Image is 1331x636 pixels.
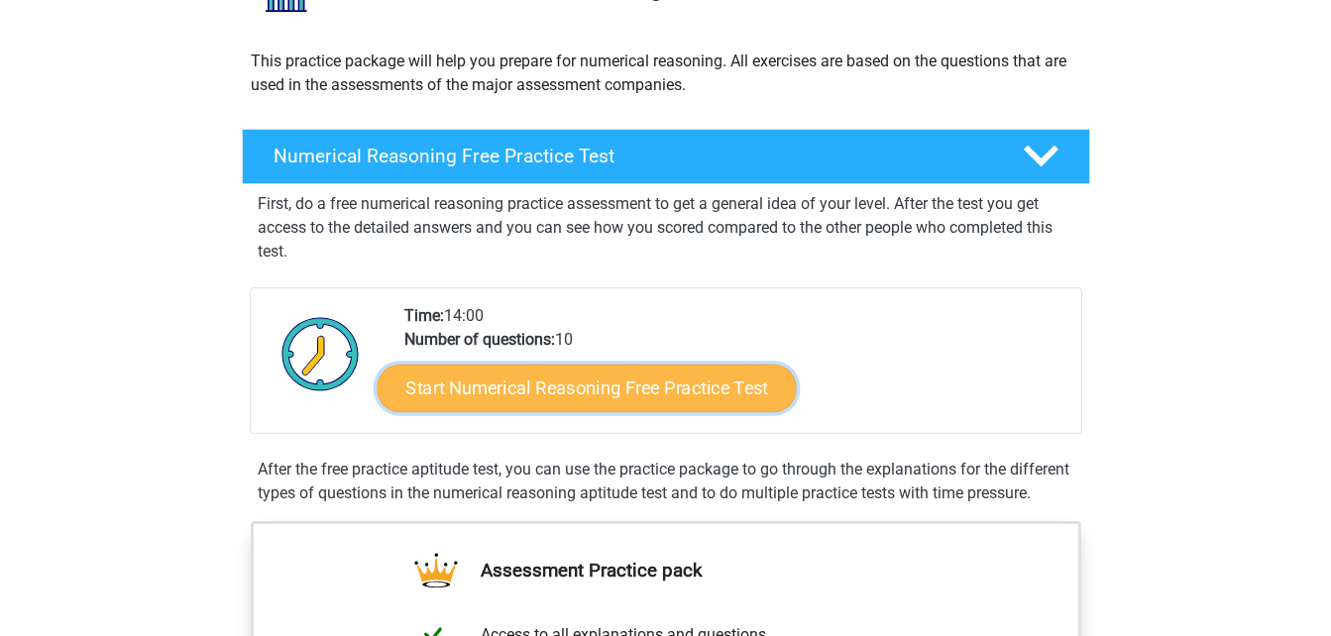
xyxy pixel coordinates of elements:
[250,458,1082,505] div: After the free practice aptitude test, you can use the practice package to go through the explana...
[389,304,1080,433] div: 14:00 10
[274,145,991,167] h4: Numerical Reasoning Free Practice Test
[251,50,1081,97] p: This practice package will help you prepare for numerical reasoning. All exercises are based on t...
[271,304,371,403] img: Clock
[404,306,444,325] b: Time:
[258,192,1074,264] p: First, do a free numerical reasoning practice assessment to get a general idea of your level. Aft...
[404,330,555,349] b: Number of questions:
[234,129,1098,184] a: Numerical Reasoning Free Practice Test
[377,364,796,411] a: Start Numerical Reasoning Free Practice Test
